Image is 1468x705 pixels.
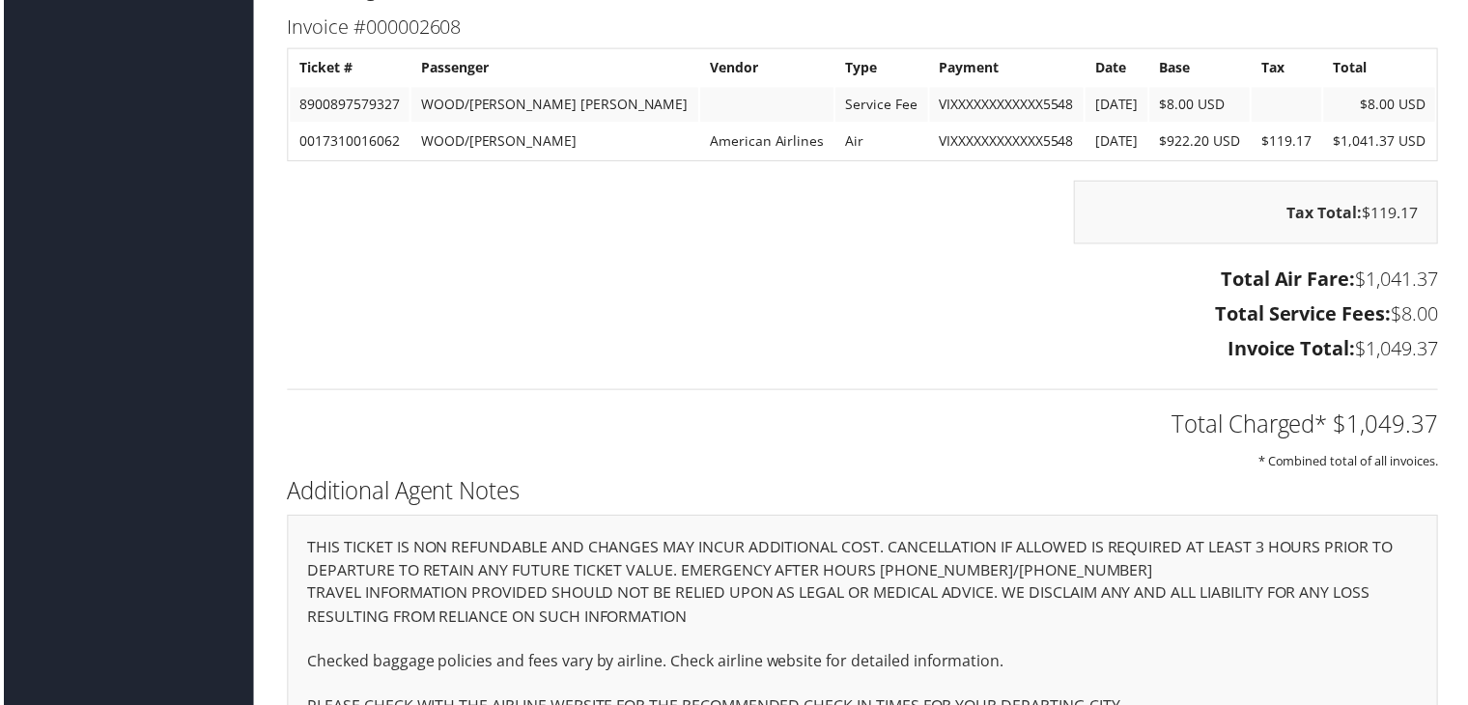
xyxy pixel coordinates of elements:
h2: Additional Agent Notes [285,477,1442,510]
td: $922.20 USD [1152,125,1253,159]
h3: $8.00 [285,302,1442,329]
th: Vendor [700,51,834,86]
p: Checked baggage policies and fees vary by airline. Check airline website for detailed information. [305,653,1422,678]
td: WOOD/[PERSON_NAME] [PERSON_NAME] [409,88,698,123]
td: $119.17 [1255,125,1324,159]
th: Ticket # [288,51,408,86]
td: $8.00 USD [1152,88,1253,123]
th: Total [1327,51,1439,86]
td: Air [836,125,928,159]
td: American Airlines [700,125,834,159]
td: VIXXXXXXXXXXXX5548 [931,88,1086,123]
td: WOOD/[PERSON_NAME] [409,125,698,159]
th: Date [1087,51,1150,86]
div: $119.17 [1076,182,1442,245]
h3: $1,041.37 [285,268,1442,295]
th: Payment [931,51,1086,86]
th: Passenger [409,51,698,86]
td: $8.00 USD [1327,88,1439,123]
th: Type [836,51,928,86]
td: $1,041.37 USD [1327,125,1439,159]
h3: $1,049.37 [285,337,1442,364]
p: TRAVEL INFORMATION PROVIDED SHOULD NOT BE RELIED UPON AS LEGAL OR MEDICAL ADVICE. WE DISCLAIM ANY... [305,584,1422,634]
strong: Total Air Fare: [1224,268,1359,294]
strong: Invoice Total: [1230,337,1359,363]
strong: Total Service Fees: [1218,302,1395,328]
h2: Total Charged* $1,049.37 [285,410,1442,443]
th: Tax [1255,51,1324,86]
td: [DATE] [1087,125,1150,159]
strong: Tax Total: [1290,203,1366,224]
td: Service Fee [836,88,928,123]
td: 0017310016062 [288,125,408,159]
h3: Invoice #000002608 [285,14,1442,41]
td: [DATE] [1087,88,1150,123]
small: * Combined total of all invoices. [1261,455,1442,472]
th: Base [1152,51,1253,86]
td: VIXXXXXXXXXXXX5548 [931,125,1086,159]
td: 8900897579327 [288,88,408,123]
